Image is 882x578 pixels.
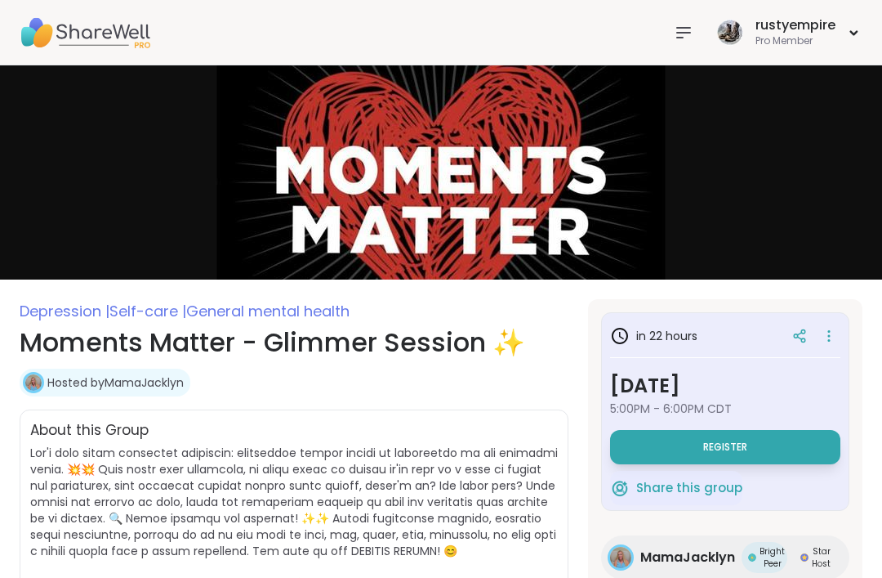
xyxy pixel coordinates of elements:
[717,20,743,46] img: rustyempire
[610,547,631,568] img: MamaJacklyn
[800,553,808,562] img: Star Host
[610,471,742,505] button: Share this group
[20,323,568,362] h1: Moments Matter - Glimmer Session ✨
[610,401,840,417] span: 5:00PM - 6:00PM CDT
[610,430,840,464] button: Register
[25,374,42,391] img: MamaJacklyn
[636,479,742,498] span: Share this group
[759,545,785,570] span: Bright Peer
[610,371,840,401] h3: [DATE]
[610,478,630,498] img: ShareWell Logomark
[812,545,831,570] span: Star Host
[20,4,150,61] img: ShareWell Nav Logo
[186,301,350,321] span: General mental health
[640,548,735,567] span: MamaJacklyn
[755,34,835,48] div: Pro Member
[755,16,835,34] div: rustyempire
[109,301,186,321] span: Self-care |
[20,301,109,321] span: Depression |
[748,553,756,562] img: Bright Peer
[703,441,747,454] span: Register
[30,420,149,441] h2: About this Group
[47,374,184,391] a: Hosted byMamaJacklyn
[610,326,697,346] h3: in 22 hours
